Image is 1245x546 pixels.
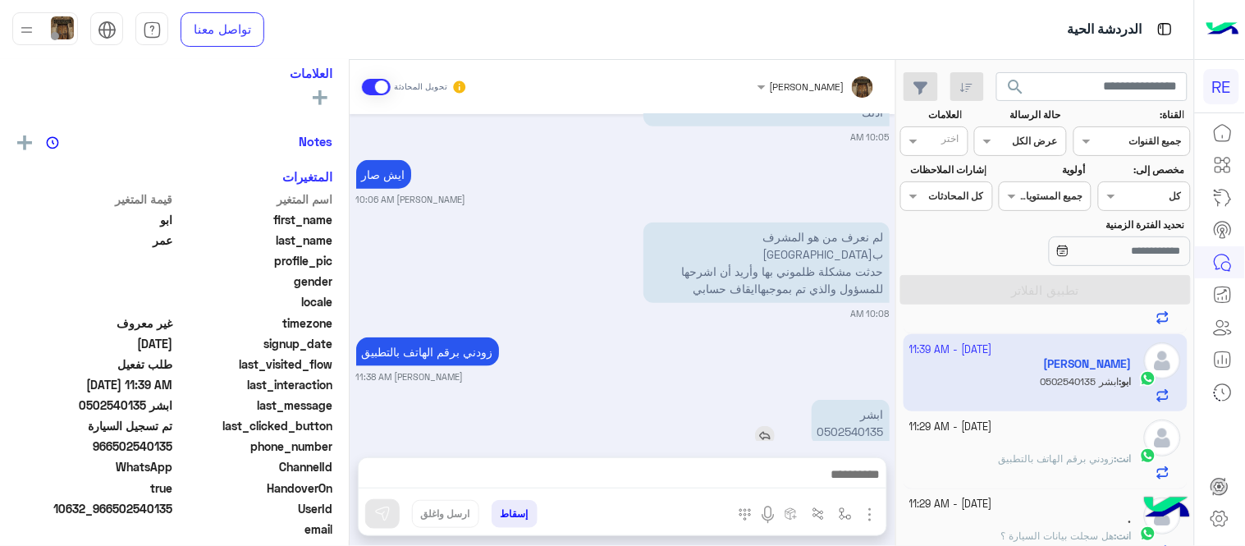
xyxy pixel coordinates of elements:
[356,337,499,366] p: 18/9/2025, 11:38 AM
[1206,12,1239,47] img: Logo
[16,232,173,249] span: عمر
[1068,19,1142,41] p: الدردشة الحية
[176,376,333,393] span: last_interaction
[739,508,752,521] img: make a call
[16,417,173,434] span: تم تسجيل السيارة
[299,134,332,149] h6: Notes
[176,273,333,290] span: gender
[910,420,993,435] small: [DATE] - 11:29 AM
[98,21,117,39] img: tab
[643,223,890,303] p: 18/9/2025, 10:08 AM
[176,335,333,352] span: signup_date
[778,500,805,527] button: create order
[910,498,993,513] small: [DATE] - 11:29 AM
[16,521,173,538] span: null
[1001,530,1115,543] span: هل سجلت بيانات السيارة ؟
[16,479,173,497] span: true
[902,108,962,122] label: العلامات
[812,400,890,446] p: 18/9/2025, 11:39 AM
[851,307,890,320] small: 10:08 AM
[17,135,32,150] img: add
[999,452,1115,465] span: زودني برقم الهاتف بالتطبيق
[1001,218,1185,232] label: تحديد الفترة الزمنية
[176,397,333,414] span: last_message
[839,507,852,521] img: select flow
[143,21,162,39] img: tab
[176,356,333,373] span: last_visited_flow
[1204,69,1239,104] div: RE
[1128,513,1132,527] h5: .
[46,136,59,149] img: notes
[1117,452,1132,465] span: انت
[176,521,333,538] span: email
[1140,525,1156,542] img: WhatsApp
[1155,19,1175,39] img: tab
[1115,530,1132,543] b: :
[135,12,168,47] a: tab
[356,193,466,206] small: [PERSON_NAME] 10:06 AM
[356,160,411,189] p: 18/9/2025, 10:06 AM
[176,479,333,497] span: HandoverOn
[16,438,173,455] span: 966502540135
[176,190,333,208] span: اسم المتغير
[770,80,844,93] span: [PERSON_NAME]
[785,507,798,521] img: create order
[977,108,1061,122] label: حالة الرسالة
[902,163,986,177] label: إشارات الملاحظات
[860,505,880,525] img: send attachment
[16,500,173,517] span: 10632_966502540135
[1115,452,1132,465] b: :
[942,131,962,150] div: اختر
[176,232,333,249] span: last_name
[176,438,333,455] span: phone_number
[374,506,391,522] img: send message
[16,376,173,393] span: 2025-09-18T08:39:16.297Z
[16,335,173,352] span: 2025-04-06T06:58:25.992Z
[1140,447,1156,464] img: WhatsApp
[176,314,333,332] span: timezone
[16,356,173,373] span: طلب تفعيل
[1100,163,1184,177] label: مخصص إلى:
[851,131,890,144] small: 10:05 AM
[176,417,333,434] span: last_clicked_button
[412,500,479,528] button: ارسل واغلق
[51,16,74,39] img: userImage
[1006,77,1026,97] span: search
[1117,530,1132,543] span: انت
[1138,480,1196,538] img: hulul-logo.png
[176,458,333,475] span: ChannelId
[16,458,173,475] span: 2
[16,66,332,80] h6: العلامات
[16,273,173,290] span: null
[805,500,832,527] button: Trigger scenario
[176,211,333,228] span: first_name
[282,169,332,184] h6: المتغيرات
[16,190,173,208] span: قيمة المتغير
[755,426,775,446] img: reply
[356,370,464,383] small: [PERSON_NAME] 11:38 AM
[176,293,333,310] span: locale
[176,500,333,517] span: UserId
[492,500,538,528] button: إسقاط
[176,252,333,269] span: profile_pic
[832,500,859,527] button: select flow
[16,20,37,40] img: profile
[812,507,825,521] img: Trigger scenario
[16,397,173,414] span: ابشر 0502540135
[900,275,1191,305] button: تطبيق الفلاتر
[758,505,778,525] img: send voice note
[181,12,264,47] a: تواصل معنا
[16,293,173,310] span: null
[16,211,173,228] span: ابو
[394,80,448,94] small: تحويل المحادثة
[1144,420,1181,457] img: defaultAdmin.png
[1075,108,1184,122] label: القناة:
[1001,163,1086,177] label: أولوية
[996,72,1037,108] button: search
[16,314,173,332] span: غير معروف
